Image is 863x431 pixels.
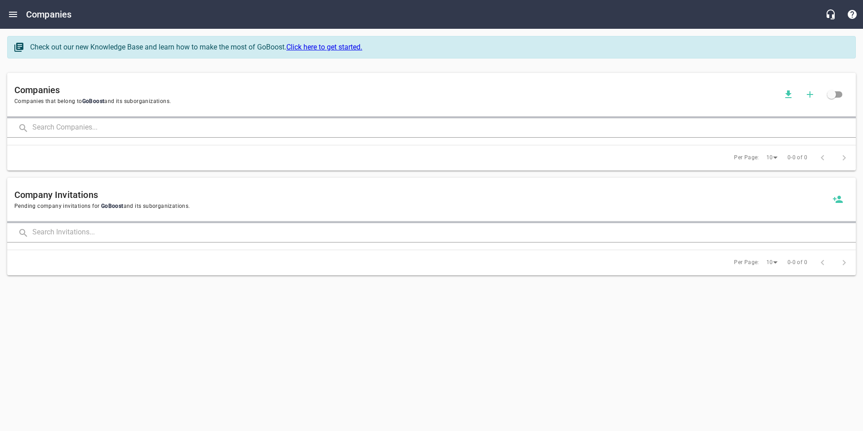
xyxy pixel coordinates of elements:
[14,97,778,106] span: Companies that belong to and its suborganizations.
[2,4,24,25] button: Open drawer
[734,258,759,267] span: Per Page:
[286,43,362,51] a: Click here to get started.
[821,84,842,105] span: Click to view all companies
[778,84,799,105] button: Download companies
[14,202,827,211] span: Pending company invitations for and its suborganizations.
[32,223,856,242] input: Search Invitations...
[799,84,821,105] button: Add a new company
[827,189,849,210] button: Invite a new company
[26,7,71,22] h6: Companies
[82,98,105,104] span: GoBoost
[820,4,841,25] button: Live Chat
[32,118,856,138] input: Search Companies...
[787,153,807,162] span: 0-0 of 0
[763,256,781,269] div: 10
[841,4,863,25] button: Support Portal
[734,153,759,162] span: Per Page:
[763,152,781,164] div: 10
[99,203,123,209] span: GoBoost
[787,258,807,267] span: 0-0 of 0
[30,42,846,53] div: Check out our new Knowledge Base and learn how to make the most of GoBoost.
[14,188,827,202] h6: Company Invitations
[14,83,778,97] h6: Companies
